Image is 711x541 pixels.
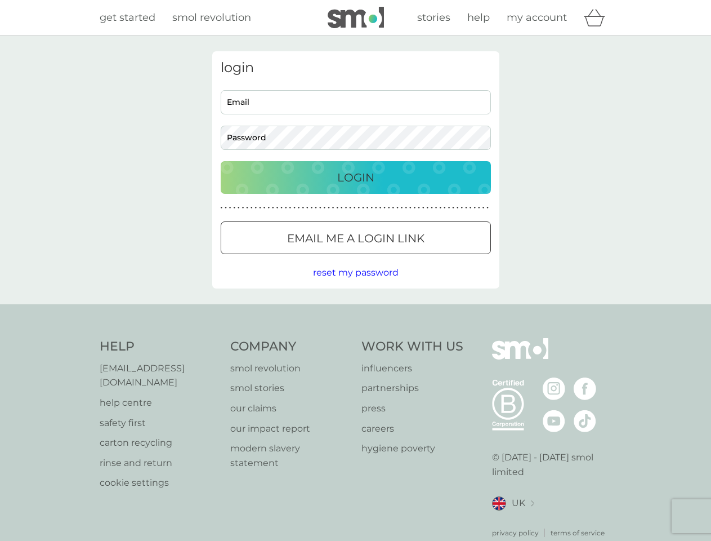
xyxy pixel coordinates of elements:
[336,205,338,211] p: ●
[238,205,240,211] p: ●
[543,410,565,432] img: visit the smol Youtube page
[361,441,463,456] a: hygiene poverty
[431,205,433,211] p: ●
[465,205,467,211] p: ●
[392,205,395,211] p: ●
[285,205,287,211] p: ●
[337,168,374,187] p: Login
[230,381,350,396] a: smol stories
[246,205,248,211] p: ●
[574,410,596,432] img: visit the smol Tiktok page
[255,205,257,211] p: ●
[230,361,350,376] p: smol revolution
[361,381,463,396] a: partnerships
[263,205,266,211] p: ●
[229,205,231,211] p: ●
[319,205,321,211] p: ●
[492,338,548,376] img: smol
[230,422,350,436] a: our impact report
[100,361,220,390] a: [EMAIL_ADDRESS][DOMAIN_NAME]
[230,441,350,470] a: modern slavery statement
[100,436,220,450] a: carton recycling
[512,496,525,511] span: UK
[388,205,390,211] p: ●
[366,205,369,211] p: ●
[100,456,220,471] p: rinse and return
[100,396,220,410] a: help centre
[251,205,253,211] p: ●
[492,450,612,479] p: © [DATE] - [DATE] smol limited
[461,205,463,211] p: ●
[332,205,334,211] p: ●
[315,205,317,211] p: ●
[383,205,386,211] p: ●
[306,205,308,211] p: ●
[486,205,489,211] p: ●
[100,11,155,24] span: get started
[478,205,480,211] p: ●
[242,205,244,211] p: ●
[409,205,412,211] p: ●
[417,11,450,24] span: stories
[361,401,463,416] a: press
[354,205,356,211] p: ●
[280,205,283,211] p: ●
[272,205,274,211] p: ●
[313,265,399,280] button: reset my password
[328,7,384,28] img: smol
[492,527,539,538] a: privacy policy
[531,500,534,507] img: select a new location
[482,205,485,211] p: ●
[221,60,491,76] h3: login
[311,205,313,211] p: ●
[361,361,463,376] a: influencers
[473,205,476,211] p: ●
[230,338,350,356] h4: Company
[230,401,350,416] a: our claims
[396,205,399,211] p: ●
[267,205,270,211] p: ●
[289,205,292,211] p: ●
[259,205,261,211] p: ●
[444,205,446,211] p: ●
[100,476,220,490] a: cookie settings
[417,10,450,26] a: stories
[172,10,251,26] a: smol revolution
[287,229,424,247] p: Email me a login link
[349,205,351,211] p: ●
[100,416,220,431] a: safety first
[469,205,472,211] p: ●
[414,205,416,211] p: ●
[172,11,251,24] span: smol revolution
[233,205,235,211] p: ●
[341,205,343,211] p: ●
[401,205,403,211] p: ●
[452,205,454,211] p: ●
[361,422,463,436] a: careers
[448,205,450,211] p: ●
[375,205,377,211] p: ●
[328,205,330,211] p: ●
[543,378,565,400] img: visit the smol Instagram page
[439,205,441,211] p: ●
[379,205,382,211] p: ●
[467,10,490,26] a: help
[302,205,304,211] p: ●
[221,221,491,254] button: Email me a login link
[361,338,463,356] h4: Work With Us
[100,10,155,26] a: get started
[221,205,223,211] p: ●
[551,527,605,538] a: terms of service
